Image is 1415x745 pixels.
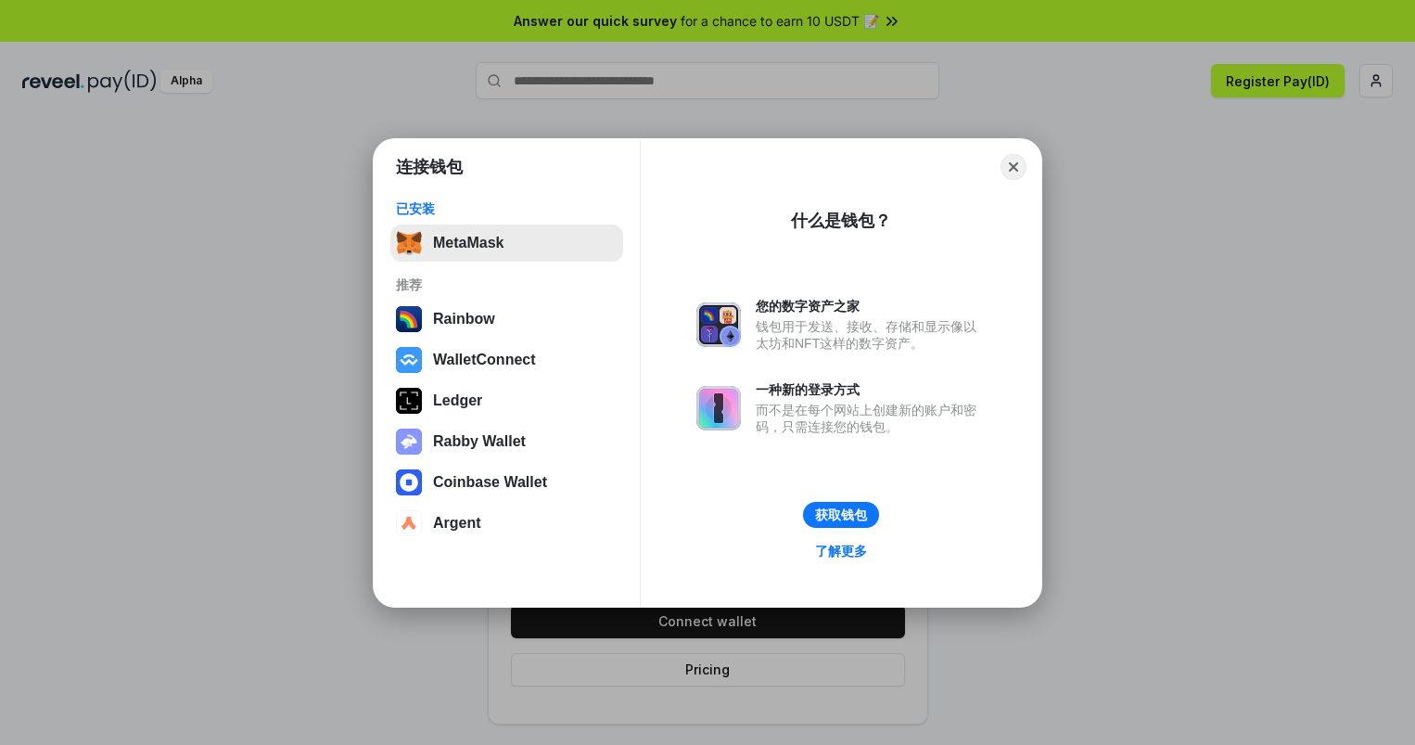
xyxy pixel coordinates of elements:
button: WalletConnect [390,341,623,379]
button: Argent [390,505,623,542]
h1: 连接钱包 [396,156,463,178]
button: Close [1001,154,1026,180]
img: svg+xml,%3Csvg%20fill%3D%22none%22%20height%3D%2233%22%20viewBox%3D%220%200%2035%2033%22%20width%... [396,230,422,256]
div: WalletConnect [433,352,536,368]
div: MetaMask [433,235,504,251]
div: 获取钱包 [815,507,867,523]
div: Coinbase Wallet [433,474,547,491]
button: Rainbow [390,301,623,338]
img: svg+xml,%3Csvg%20width%3D%2228%22%20height%3D%2228%22%20viewBox%3D%220%200%2028%2028%22%20fill%3D... [396,347,422,373]
div: Rainbow [433,311,495,328]
div: 了解更多 [815,543,867,559]
img: svg+xml,%3Csvg%20xmlns%3D%22http%3A%2F%2Fwww.w3.org%2F2000%2Fsvg%22%20fill%3D%22none%22%20viewBox... [396,429,422,455]
div: Ledger [433,392,482,409]
img: svg+xml,%3Csvg%20width%3D%2228%22%20height%3D%2228%22%20viewBox%3D%220%200%2028%2028%22%20fill%3D... [396,469,422,495]
button: MetaMask [390,225,623,262]
div: 您的数字资产之家 [756,298,986,315]
img: svg+xml,%3Csvg%20xmlns%3D%22http%3A%2F%2Fwww.w3.org%2F2000%2Fsvg%22%20width%3D%2228%22%20height%3... [396,388,422,414]
button: Ledger [390,382,623,419]
button: 获取钱包 [803,502,879,528]
a: 了解更多 [804,539,878,563]
div: 钱包用于发送、接收、存储和显示像以太坊和NFT这样的数字资产。 [756,318,986,352]
button: Rabby Wallet [390,423,623,460]
div: Rabby Wallet [433,433,526,450]
img: svg+xml,%3Csvg%20xmlns%3D%22http%3A%2F%2Fwww.w3.org%2F2000%2Fsvg%22%20fill%3D%22none%22%20viewBox... [696,386,741,430]
img: svg+xml,%3Csvg%20width%3D%22120%22%20height%3D%22120%22%20viewBox%3D%220%200%20120%20120%22%20fil... [396,306,422,332]
img: svg+xml,%3Csvg%20xmlns%3D%22http%3A%2F%2Fwww.w3.org%2F2000%2Fsvg%22%20fill%3D%22none%22%20viewBox... [696,302,741,347]
div: 推荐 [396,276,618,293]
div: Argent [433,515,481,532]
div: 已安装 [396,200,618,217]
button: Coinbase Wallet [390,464,623,501]
div: 什么是钱包？ [791,210,891,232]
div: 一种新的登录方式 [756,381,986,398]
div: 而不是在每个网站上创建新的账户和密码，只需连接您的钱包。 [756,402,986,435]
img: svg+xml,%3Csvg%20width%3D%2228%22%20height%3D%2228%22%20viewBox%3D%220%200%2028%2028%22%20fill%3D... [396,510,422,536]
